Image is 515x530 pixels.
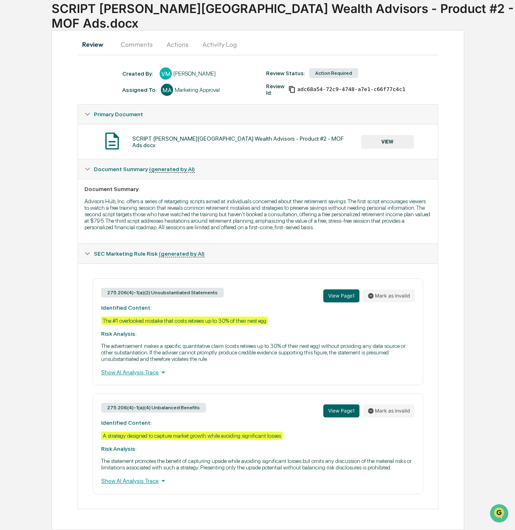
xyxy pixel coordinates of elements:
[101,445,136,452] strong: Risk Analysis:
[101,288,224,298] div: 275.206(4)-1(a)(2) Unsubstantiated Statements
[94,250,205,257] span: SEC Marketing Rule Risk
[101,317,268,325] div: The #1 overlooked mistake that costs retirees up to 30% of their nest egg
[16,117,51,126] span: Data Lookup
[8,118,15,125] div: 🔎
[101,458,415,471] p: The statement promotes the benefit of capturing upside while avoiding significant losses but omit...
[160,67,172,80] div: VM
[102,131,122,151] img: Document Icon
[101,403,206,413] div: 275.206(4)-1(a)(4) Unbalanced Benefits
[78,35,438,54] div: secondary tabs example
[94,111,143,117] span: Primary Document
[173,70,216,77] div: [PERSON_NAME]
[5,114,54,129] a: 🔎Data Lookup
[101,304,151,311] strong: Identified Content:
[57,137,98,143] a: Powered byPylon
[361,135,414,149] button: VIEW
[149,166,195,173] u: (generated by AI)
[84,186,431,192] div: Document Summary
[8,17,148,30] p: How can we help?
[16,102,52,110] span: Preclearance
[196,35,243,54] button: Activity Log
[323,289,359,302] button: View Page1
[78,159,438,179] div: Document Summary (generated by AI)
[101,419,151,426] strong: Identified Content:
[101,343,415,362] p: The advertisement makes a specific quantitative claim (costs retirees up to 30% of their nest egg...
[363,289,415,302] button: Mark as invalid
[78,179,438,243] div: Document Summary (generated by AI)
[323,404,359,417] button: View Page1
[288,86,296,93] span: Copy Id
[8,103,15,109] div: 🖐️
[59,103,65,109] div: 🗄️
[28,62,133,70] div: Start new chat
[101,432,283,440] div: A strategy designed to capture market growth while avoiding significant losses
[159,250,205,257] u: (generated by AI)
[101,330,136,337] strong: Risk Analysis:
[8,62,23,76] img: 1746055101610-c473b297-6a78-478c-a979-82029cc54cd1
[175,87,220,93] div: Marketing Approval
[138,64,148,74] button: Start new chat
[114,35,159,54] button: Comments
[122,87,157,93] div: Assigned To:
[266,83,284,96] div: Review Id:
[161,84,173,96] div: MA
[489,503,511,525] iframe: Open customer support
[297,86,412,93] span: adc68a54-72c9-4748-a7e1-c66f77c4c178
[78,35,114,54] button: Review
[28,70,103,76] div: We're available if you need us!
[78,104,438,124] div: Primary Document
[363,404,415,417] button: Mark as invalid
[78,263,438,509] div: Document Summary (generated by AI)
[5,99,56,113] a: 🖐️Preclearance
[101,368,415,377] div: Show AI Analysis Trace
[78,244,438,263] div: SEC Marketing Rule Risk (generated by AI)
[81,137,98,143] span: Pylon
[94,166,195,172] span: Document Summary
[309,68,358,78] div: Action Required
[132,135,361,148] div: SCRIPT [PERSON_NAME][GEOGRAPHIC_DATA] Wealth Advisors - Product #2 - MOF Ads.docx
[78,124,438,159] div: Primary Document
[159,35,196,54] button: Actions
[67,102,101,110] span: Attestations
[266,70,305,76] div: Review Status:
[56,99,104,113] a: 🗄️Attestations
[122,70,156,77] div: Created By: ‎ ‎
[84,198,431,230] p: Advisors Hub, Inc. offers a series of retargeting scripts aimed at individuals concerned about th...
[101,476,415,485] div: Show AI Analysis Trace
